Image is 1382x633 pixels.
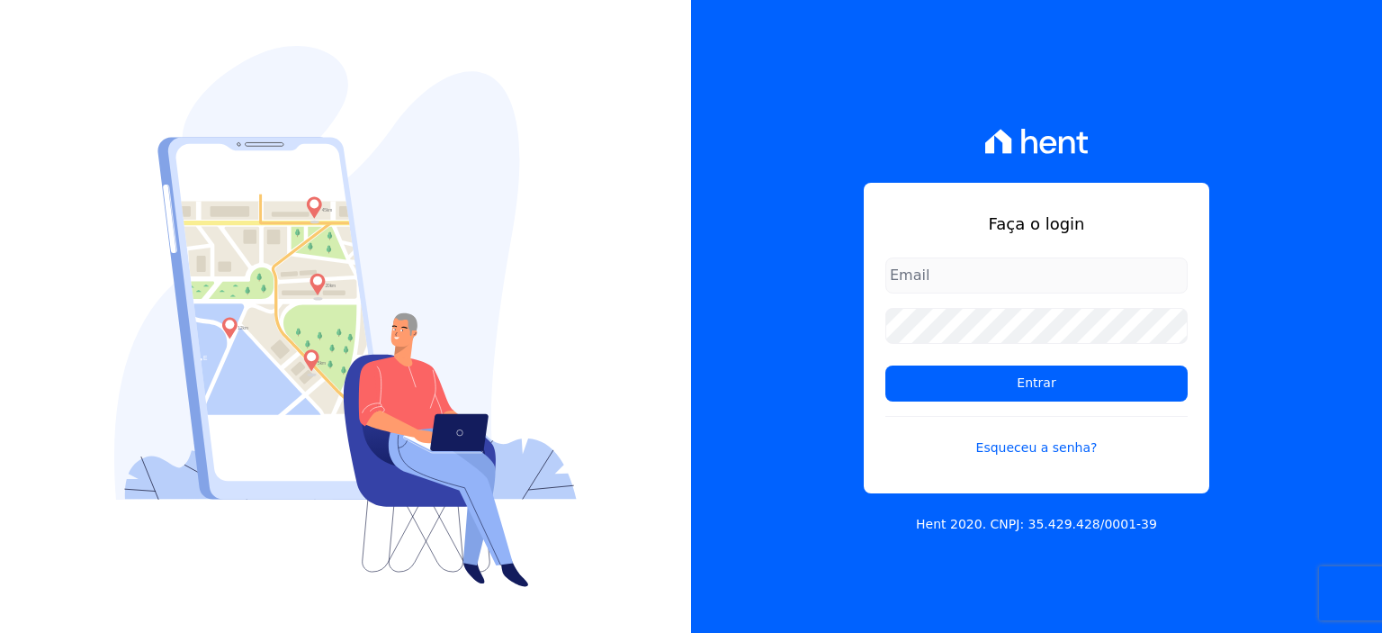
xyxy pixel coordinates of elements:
[885,416,1188,457] a: Esqueceu a senha?
[885,212,1188,236] h1: Faça o login
[885,366,1188,402] input: Entrar
[114,46,577,587] img: Login
[916,515,1157,534] p: Hent 2020. CNPJ: 35.429.428/0001-39
[885,258,1188,294] input: Email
